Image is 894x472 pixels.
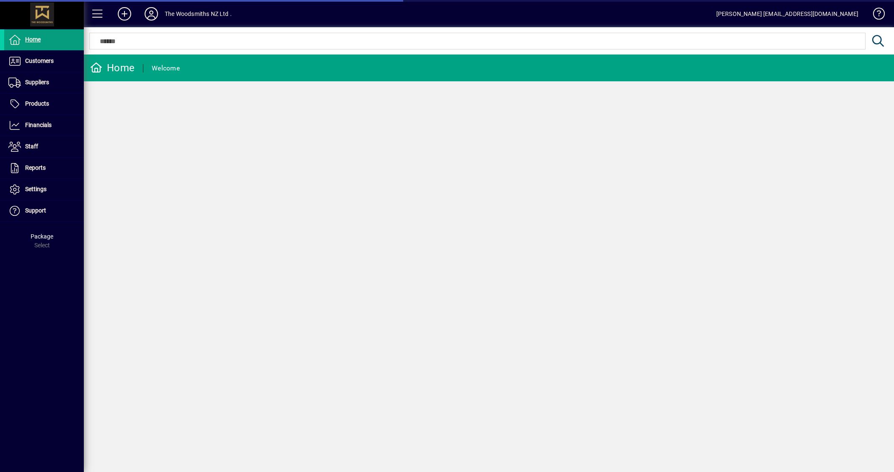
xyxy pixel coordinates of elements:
[4,158,84,179] a: Reports
[4,200,84,221] a: Support
[4,136,84,157] a: Staff
[4,115,84,136] a: Financials
[152,62,180,75] div: Welcome
[25,164,46,171] span: Reports
[25,36,41,43] span: Home
[25,143,38,150] span: Staff
[4,51,84,72] a: Customers
[4,179,84,200] a: Settings
[867,2,884,29] a: Knowledge Base
[25,122,52,128] span: Financials
[165,7,232,21] div: The Woodsmiths NZ Ltd .
[25,57,54,64] span: Customers
[4,93,84,114] a: Products
[25,207,46,214] span: Support
[111,6,138,21] button: Add
[138,6,165,21] button: Profile
[31,233,53,240] span: Package
[4,72,84,93] a: Suppliers
[25,100,49,107] span: Products
[25,79,49,86] span: Suppliers
[25,186,47,192] span: Settings
[90,61,135,75] div: Home
[716,7,858,21] div: [PERSON_NAME] [EMAIL_ADDRESS][DOMAIN_NAME]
